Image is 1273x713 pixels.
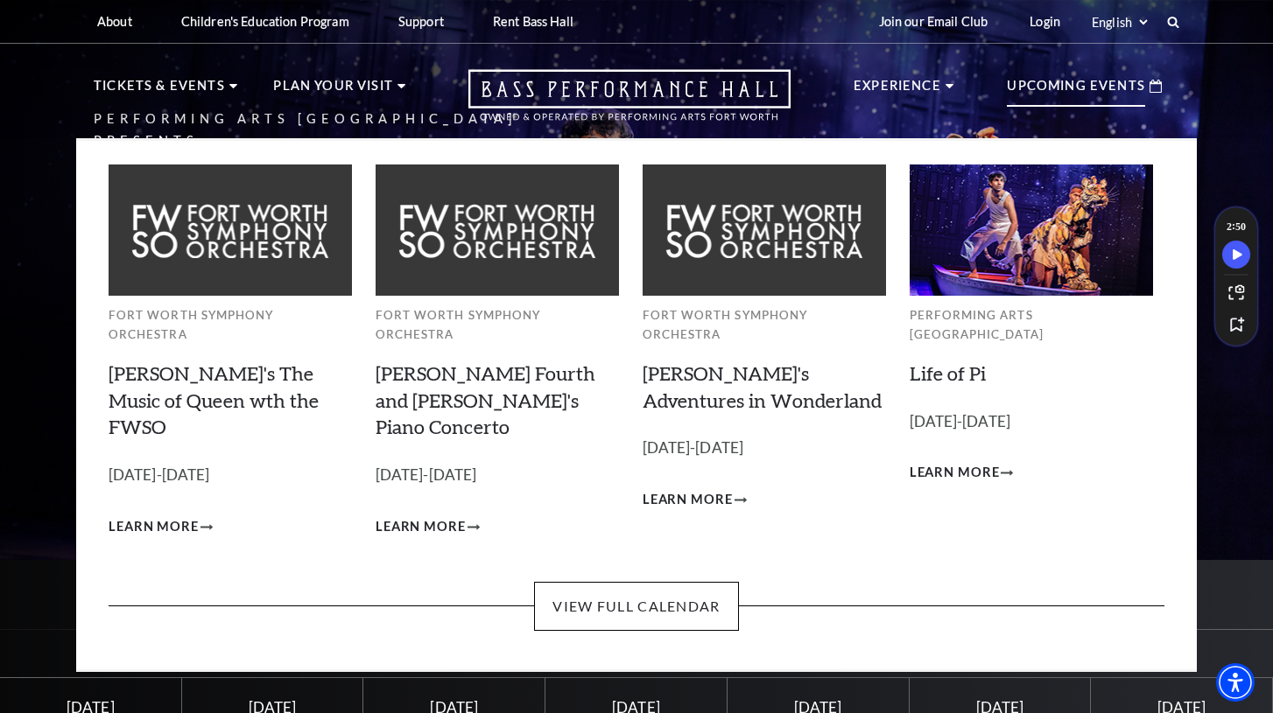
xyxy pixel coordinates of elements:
img: Fort Worth Symphony Orchestra [376,164,619,295]
p: [DATE]-[DATE] [109,463,352,488]
span: Learn More [910,462,1000,484]
div: Accessibility Menu [1216,663,1255,702]
select: Select: [1088,14,1150,31]
p: Plan Your Visit [273,75,393,107]
p: Children's Education Program [181,14,349,29]
a: [PERSON_NAME]'s Adventures in Wonderland [643,361,882,412]
p: Support [398,14,444,29]
p: Performing Arts [GEOGRAPHIC_DATA] [910,305,1153,345]
img: Fort Worth Symphony Orchestra [643,164,886,295]
a: Learn More Alice's Adventures in Wonderland [643,489,747,511]
a: Life of Pi [910,361,986,385]
a: Learn More Life of Pi [910,462,1014,484]
p: Rent Bass Hall [493,14,573,29]
img: Performing Arts Fort Worth [910,164,1153,295]
p: [DATE]-[DATE] [910,409,1153,435]
p: [DATE]-[DATE] [376,463,619,488]
span: Learn More [376,516,466,538]
a: Learn More Brahms Fourth and Grieg's Piano Concerto [376,516,480,538]
span: Learn More [643,489,733,511]
p: About [97,14,132,29]
a: [PERSON_NAME]'s The Music of Queen wth the FWSO [109,361,319,439]
p: Experience [854,75,941,107]
a: [PERSON_NAME] Fourth and [PERSON_NAME]'s Piano Concerto [376,361,595,439]
p: [DATE]-[DATE] [643,436,886,461]
img: Fort Worth Symphony Orchestra [109,164,352,295]
span: Learn More [109,516,199,538]
p: Upcoming Events [1007,75,1145,107]
a: Learn More Windborne's The Music of Queen wth the FWSO [109,516,213,538]
a: Open this option [405,69,854,138]
p: Fort Worth Symphony Orchestra [109,305,352,345]
p: Tickets & Events [94,75,225,107]
p: Fort Worth Symphony Orchestra [376,305,619,345]
p: Fort Worth Symphony Orchestra [643,305,886,345]
a: View Full Calendar [534,582,738,631]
